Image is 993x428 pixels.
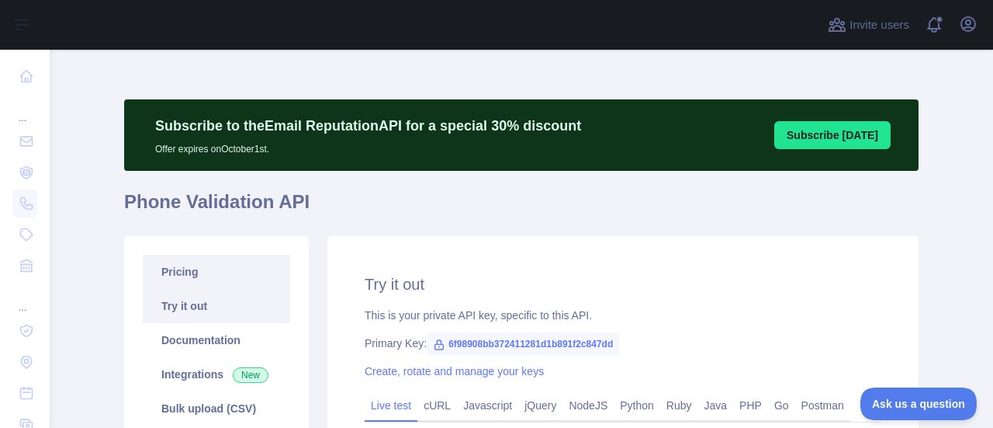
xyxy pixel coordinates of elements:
[365,336,881,351] div: Primary Key:
[12,283,37,314] div: ...
[427,332,619,356] span: 6f98908bb372411281d1b891f2c847dd
[849,16,909,34] span: Invite users
[795,393,850,418] a: Postman
[768,393,795,418] a: Go
[365,393,417,418] a: Live test
[698,393,734,418] a: Java
[365,365,544,378] a: Create, rotate and manage your keys
[233,367,268,383] span: New
[143,323,290,357] a: Documentation
[562,393,614,418] a: NodeJS
[825,12,912,37] button: Invite users
[457,393,518,418] a: Javascript
[143,289,290,323] a: Try it out
[155,137,581,155] p: Offer expires on October 1st.
[143,357,290,391] a: Integrations New
[518,393,562,418] a: jQuery
[774,121,891,149] button: Subscribe [DATE]
[143,391,290,426] a: Bulk upload (CSV)
[365,308,881,323] div: This is your private API key, specific to this API.
[733,393,768,418] a: PHP
[660,393,698,418] a: Ruby
[860,388,977,420] iframe: Toggle Customer Support
[417,393,457,418] a: cURL
[124,190,919,227] h1: Phone Validation API
[143,255,290,289] a: Pricing
[12,93,37,124] div: ...
[614,393,660,418] a: Python
[365,273,881,295] h2: Try it out
[155,115,581,137] p: Subscribe to the Email Reputation API for a special 30 % discount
